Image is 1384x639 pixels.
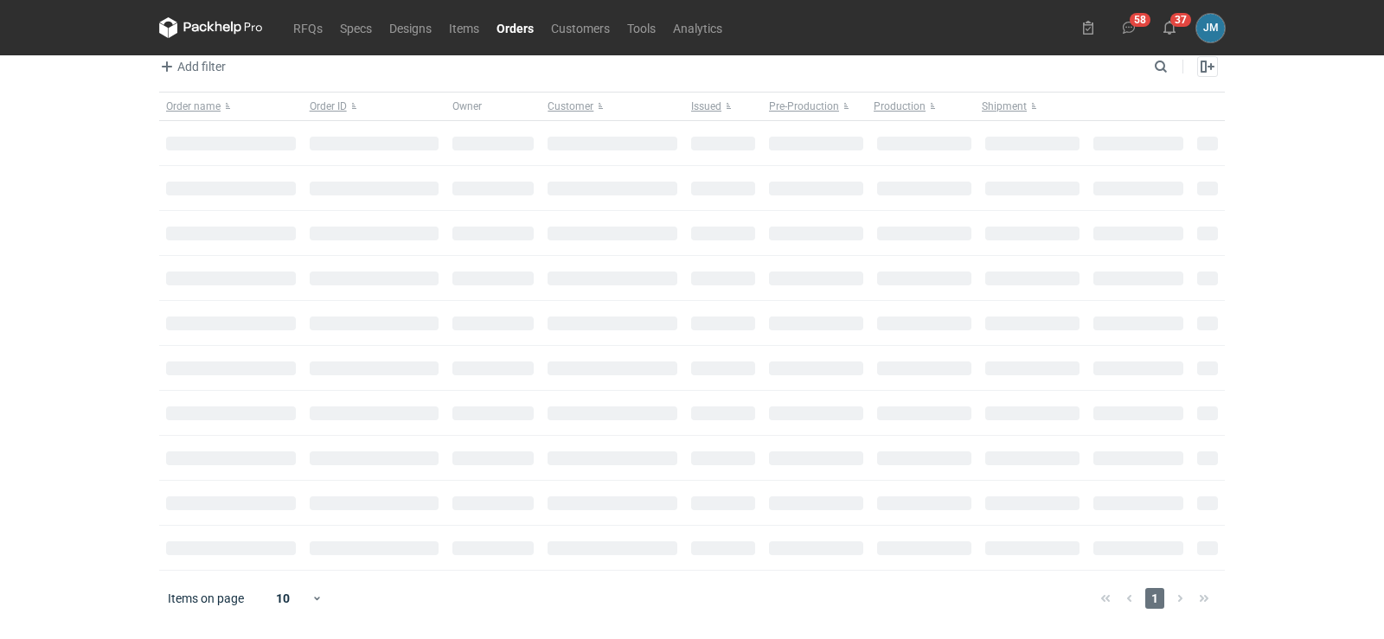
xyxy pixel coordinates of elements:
span: Issued [691,99,721,113]
a: Customers [542,17,618,38]
button: Issued [684,93,762,120]
span: Shipment [982,99,1027,113]
span: Order name [166,99,221,113]
button: Pre-Production [762,93,870,120]
button: Shipment [978,93,1086,120]
button: Order ID [303,93,446,120]
span: Items on page [168,590,244,607]
a: Orders [488,17,542,38]
span: Customer [548,99,593,113]
div: Joanna Myślak [1196,14,1225,42]
span: Add filter [157,56,226,77]
span: 1 [1145,588,1164,609]
svg: Packhelp Pro [159,17,263,38]
a: Specs [331,17,381,38]
button: Add filter [156,56,227,77]
button: Production [870,93,978,120]
input: Search [1150,56,1206,77]
span: Owner [452,99,482,113]
button: 58 [1115,14,1143,42]
a: Analytics [664,17,731,38]
span: Production [874,99,926,113]
span: Order ID [310,99,347,113]
div: 10 [255,586,311,610]
a: Tools [618,17,664,38]
a: RFQs [285,17,331,38]
button: Order name [159,93,303,120]
button: 37 [1156,14,1183,42]
span: Pre-Production [769,99,839,113]
button: Customer [541,93,684,120]
a: Items [440,17,488,38]
a: Designs [381,17,440,38]
button: JM [1196,14,1225,42]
